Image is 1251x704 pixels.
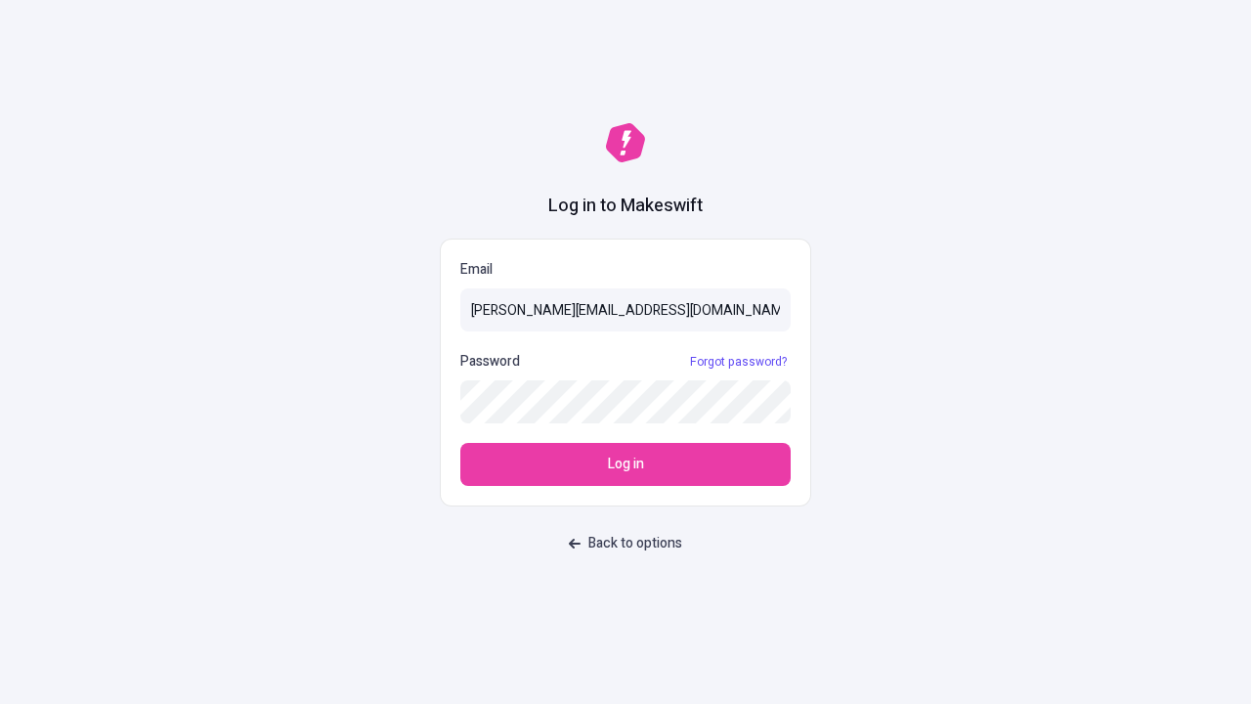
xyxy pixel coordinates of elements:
[557,526,694,561] button: Back to options
[460,259,791,281] p: Email
[608,454,644,475] span: Log in
[686,354,791,370] a: Forgot password?
[588,533,682,554] span: Back to options
[460,351,520,373] p: Password
[548,194,703,219] h1: Log in to Makeswift
[460,288,791,331] input: Email
[460,443,791,486] button: Log in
